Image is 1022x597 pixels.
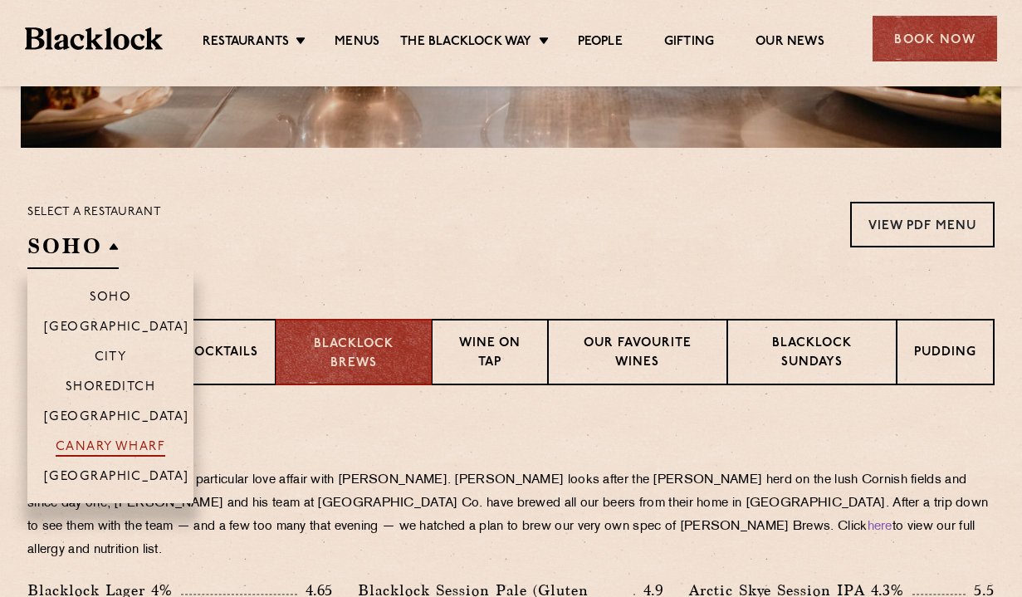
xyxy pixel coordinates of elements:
[850,202,995,247] a: View PDF Menu
[90,291,132,307] p: Soho
[664,34,714,52] a: Gifting
[27,232,119,269] h2: SOHO
[25,27,163,51] img: BL_Textured_Logo-footer-cropped.svg
[400,34,531,52] a: The Blacklock Way
[44,470,189,487] p: [GEOGRAPHIC_DATA]
[868,521,892,533] a: here
[449,335,531,374] p: Wine on Tap
[203,34,289,52] a: Restaurants
[56,440,165,457] p: Canary Wharf
[44,321,189,337] p: [GEOGRAPHIC_DATA]
[873,16,997,61] div: Book Now
[755,34,824,52] a: Our News
[335,34,379,52] a: Menus
[578,34,623,52] a: People
[745,335,879,374] p: Blacklock Sundays
[27,469,995,562] p: It’s fair to say we have a very particular love affair with [PERSON_NAME]. [PERSON_NAME] looks af...
[44,410,189,427] p: [GEOGRAPHIC_DATA]
[27,427,995,448] h3: Beers on tap
[565,335,709,374] p: Our favourite wines
[27,202,161,223] p: Select a restaurant
[914,344,976,365] p: Pudding
[293,335,414,373] p: Blacklock Brews
[95,350,127,367] p: City
[184,344,258,365] p: Cocktails
[66,380,156,397] p: Shoreditch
